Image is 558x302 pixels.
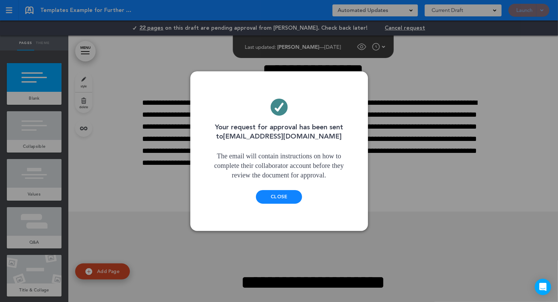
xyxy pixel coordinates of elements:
[271,99,288,116] img: check.svg
[535,279,551,295] div: Open Intercom Messenger
[213,123,346,141] h3: Your request for approval has been sent to
[256,190,302,204] div: Close
[223,132,342,141] span: [EMAIL_ADDRESS][DOMAIN_NAME]
[207,151,351,180] p: The email will contain instructions on how to complete their collaborator account before they rev...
